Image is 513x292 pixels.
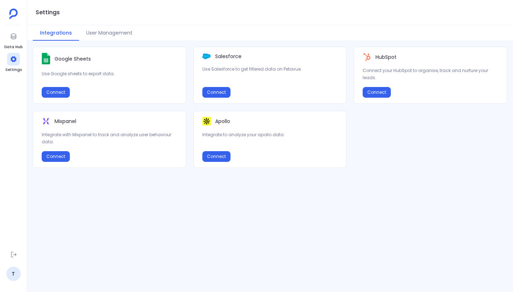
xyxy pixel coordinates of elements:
h1: Settings [36,7,60,17]
span: Data Hub [4,44,22,50]
button: Connect [363,87,391,98]
a: T [6,267,21,281]
p: Integrate with Mixpanel to track and analyze user behaviour data. [42,131,177,145]
button: Connect [42,151,70,162]
p: Integrate to analyze your apollo data. [202,131,338,138]
button: Connect [202,87,230,98]
a: Data Hub [4,30,22,50]
p: Salesforce [215,53,242,60]
button: Connect [42,87,70,98]
p: Use Google sheets to export data. [42,70,177,77]
span: Settings [5,67,22,73]
img: petavue logo [9,9,18,19]
button: Integrations [33,25,79,41]
p: HubSpot [375,53,397,61]
p: Google Sheets [55,55,91,62]
p: Connect your HubSpot to organise, track and nurture your leads. [363,67,498,81]
p: Use Salesforce to get filtered data on Petavue. [202,66,338,73]
button: User Management [79,25,140,41]
button: Connect [202,151,230,162]
p: Mixpanel [55,118,76,125]
p: Apollo [215,118,230,125]
a: Settings [5,53,22,73]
